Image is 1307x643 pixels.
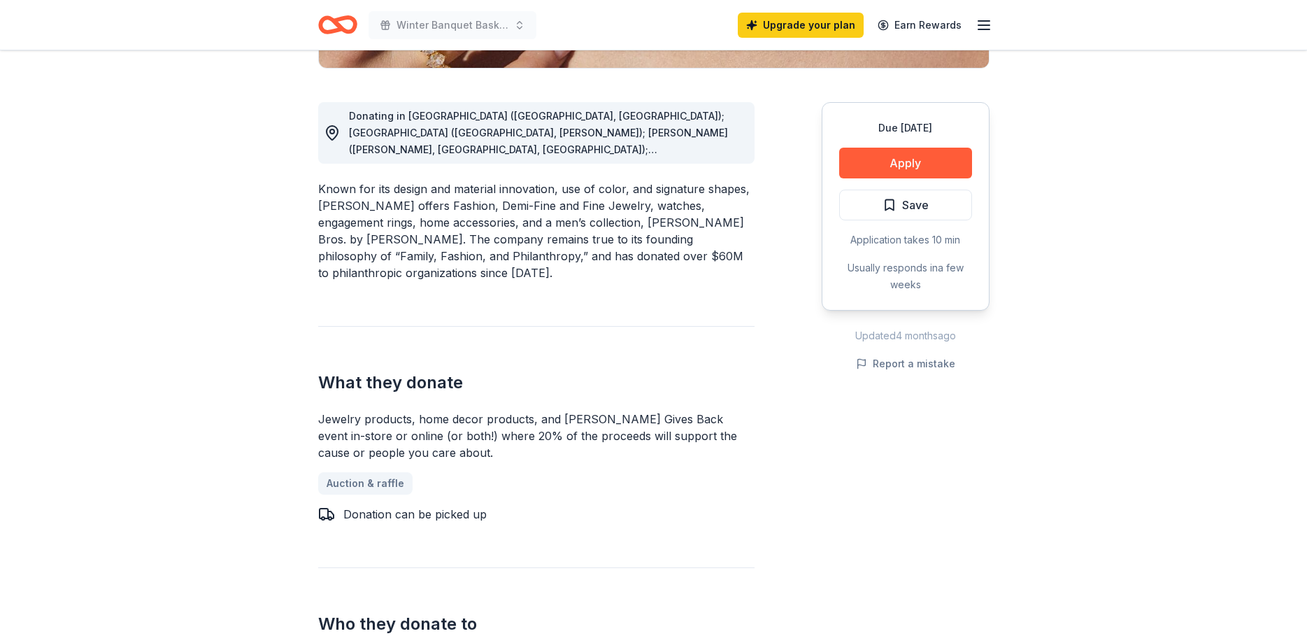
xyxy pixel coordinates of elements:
div: Due [DATE] [839,120,972,136]
div: Usually responds in a few weeks [839,260,972,293]
div: Donation can be picked up [343,506,487,523]
button: Save [839,190,972,220]
a: Auction & raffle [318,472,413,495]
span: Save [902,196,929,214]
span: Donating in [GEOGRAPHIC_DATA] ([GEOGRAPHIC_DATA], [GEOGRAPHIC_DATA]); [GEOGRAPHIC_DATA] ([GEOGRAP... [349,110,728,474]
div: Known for its design and material innovation, use of color, and signature shapes, [PERSON_NAME] o... [318,181,755,281]
div: Application takes 10 min [839,232,972,248]
button: Winter Banquet Basket Raffle [369,11,536,39]
div: Updated 4 months ago [822,327,990,344]
h2: What they donate [318,372,755,394]
a: Upgrade your plan [738,13,864,38]
a: Home [318,8,357,41]
h2: Who they donate to [318,613,755,635]
span: Winter Banquet Basket Raffle [397,17,508,34]
a: Earn Rewards [869,13,970,38]
div: Jewelry products, home decor products, and [PERSON_NAME] Gives Back event in-store or online (or ... [318,411,755,461]
button: Apply [839,148,972,178]
button: Report a mistake [856,355,955,372]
